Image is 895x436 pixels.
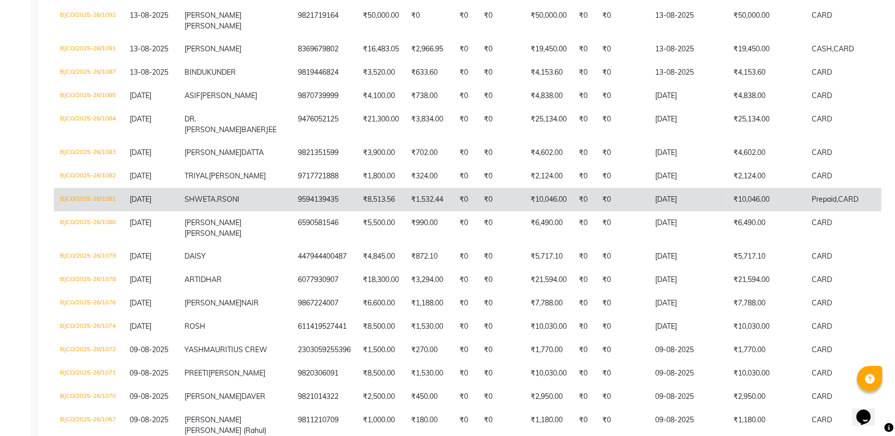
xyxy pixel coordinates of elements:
td: ₹0 [453,84,478,108]
span: CARD [812,252,832,261]
td: ₹0 [478,292,524,315]
td: ₹0 [478,338,524,362]
span: [DATE] [130,195,151,204]
span: YASH [184,345,204,354]
span: 13-08-2025 [130,11,168,20]
td: ₹6,490.00 [727,211,806,245]
td: [DATE] [649,292,727,315]
iframe: chat widget [852,395,885,426]
td: ₹50,000.00 [524,4,573,38]
td: ₹0 [573,141,596,165]
td: ₹21,300.00 [357,108,405,141]
span: CARD [812,11,832,20]
td: [DATE] [649,211,727,245]
td: ₹1,532.44 [405,188,453,211]
span: DATTA [241,148,264,157]
td: ₹0 [405,4,453,38]
td: ₹0 [596,188,649,211]
td: BJCO/2025-26/1082 [54,165,124,188]
td: ₹0 [478,188,524,211]
td: ₹0 [596,38,649,61]
td: ₹0 [596,362,649,385]
td: ₹0 [573,245,596,268]
td: ₹0 [596,268,649,292]
td: BJCO/2025-26/1085 [54,84,124,108]
td: ₹10,030.00 [727,362,806,385]
span: 09-08-2025 [130,392,168,401]
td: ₹0 [478,315,524,338]
td: ₹0 [573,4,596,38]
td: ₹25,134.00 [727,108,806,141]
td: 13-08-2025 [649,4,727,38]
td: ₹0 [478,84,524,108]
td: ₹0 [453,362,478,385]
td: 6590581546 [292,211,357,245]
span: CARD [812,218,832,227]
td: ₹3,834.00 [405,108,453,141]
span: DR.[PERSON_NAME] [184,114,241,134]
td: ₹8,500.00 [357,315,405,338]
td: 9594139435 [292,188,357,211]
td: ₹7,788.00 [524,292,573,315]
td: ₹7,788.00 [727,292,806,315]
td: 611419527441 [292,315,357,338]
td: [DATE] [649,245,727,268]
td: ₹0 [478,4,524,38]
td: ₹3,294.00 [405,268,453,292]
td: ₹10,030.00 [524,315,573,338]
td: ₹19,450.00 [524,38,573,61]
td: BJCO/2025-26/1081 [54,188,124,211]
td: 9821014322 [292,385,357,409]
td: ₹0 [453,292,478,315]
td: ₹2,950.00 [727,385,806,409]
td: BJCO/2025-26/1079 [54,245,124,268]
span: [DATE] [130,275,151,284]
td: ₹0 [453,38,478,61]
td: ₹4,153.60 [524,61,573,84]
span: [PERSON_NAME] [184,392,241,401]
td: ₹0 [573,188,596,211]
span: CARD [812,415,832,424]
td: ₹10,046.00 [524,188,573,211]
td: ₹2,966.95 [405,38,453,61]
span: 13-08-2025 [130,44,168,53]
td: 9867224007 [292,292,357,315]
span: [PERSON_NAME] [184,21,241,30]
td: ₹0 [596,385,649,409]
td: ₹0 [453,108,478,141]
span: CARD [812,392,832,401]
td: ₹0 [573,338,596,362]
td: BJCO/2025-26/1070 [54,385,124,409]
td: ₹0 [573,84,596,108]
td: ₹0 [573,385,596,409]
td: 6077930907 [292,268,357,292]
span: [DATE] [130,298,151,307]
td: ₹0 [453,315,478,338]
td: 2303059255396 [292,338,357,362]
span: [DATE] [130,218,151,227]
td: ₹0 [478,141,524,165]
span: CARD [812,298,832,307]
td: ₹872.10 [405,245,453,268]
td: ₹270.00 [405,338,453,362]
td: ₹0 [453,4,478,38]
td: ₹0 [596,4,649,38]
span: SONI [222,195,239,204]
td: ₹324.00 [405,165,453,188]
span: [DATE] [130,322,151,331]
span: [DATE] [130,91,151,100]
span: [PERSON_NAME] [209,171,266,180]
td: ₹702.00 [405,141,453,165]
span: [DATE] [130,148,151,157]
td: ₹0 [573,108,596,141]
td: [DATE] [649,84,727,108]
td: BJCO/2025-26/1078 [54,268,124,292]
td: [DATE] [649,108,727,141]
td: ₹0 [478,61,524,84]
span: [PERSON_NAME] [200,91,257,100]
span: CASH, [812,44,834,53]
td: BJCO/2025-26/1080 [54,211,124,245]
td: ₹4,602.00 [524,141,573,165]
td: ₹0 [453,268,478,292]
td: ₹16,483.05 [357,38,405,61]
